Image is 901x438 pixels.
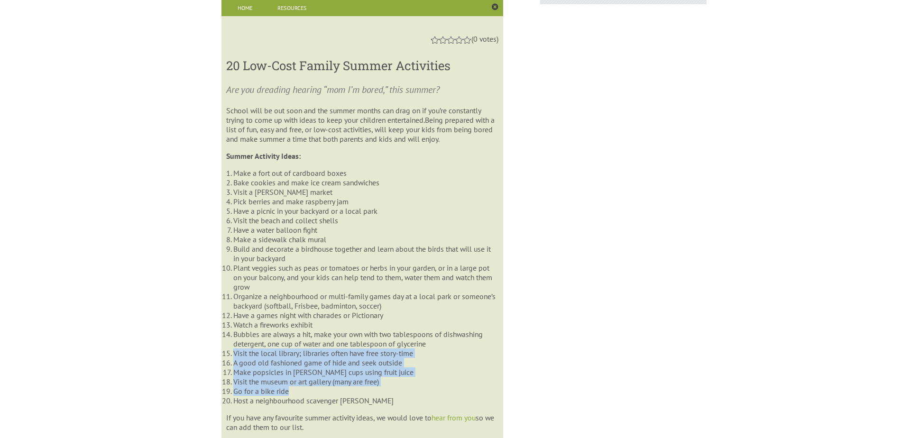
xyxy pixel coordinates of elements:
li: Bake cookies and make ice cream sandwiches [233,178,498,187]
li: Go for a bike ride [233,386,498,396]
li: Organize a neighbourhood or multi-family games day at a local park or someone’s backyard (softbal... [233,292,498,310]
a: 1 [431,36,439,44]
li: Visit the museum or art gallery (many are free) [233,377,498,386]
li: A good old fashioned game of hide and seek outside [233,358,498,367]
li: Visit the local library; libraries often have free story-time [233,348,498,358]
span: (0 votes) [471,34,498,44]
span: Being prepared with a list of fun, easy and free, or low-cost activities, will keep your kids fro... [226,115,495,144]
li: Have a picnic in your backyard or a local park [233,206,498,216]
strong: Summer Activity Ideas: [226,151,301,161]
p: School will be out soon and the summer months can drag on if you’re constantly trying to come up ... [226,106,498,144]
li: Pick berries and make raspberry jam [233,197,498,206]
li: Make popsicles in [PERSON_NAME] cups using fruit juice [233,367,498,377]
li: Make a fort out of cardboard boxes [233,168,498,178]
li: Host a neighbourhood scavenger [PERSON_NAME] [233,396,498,405]
a: 4 [455,36,463,44]
li: Visit a [PERSON_NAME] market [233,187,498,197]
li: Plant veggies such as peas or tomatoes or herbs in your garden, or in a large pot on your balcony... [233,263,498,292]
li: Build and decorate a birdhouse together and learn about the birds that will use it in your backyard [233,244,498,263]
a: Close [492,3,498,11]
li: Watch a fireworks exhibit [233,320,498,329]
li: Have a water balloon fight [233,225,498,235]
li: Have a games night with charades or Pictionary [233,310,498,320]
a: 2 [439,36,447,44]
li: Bubbles are always a hit, make your own with two tablespoons of dishwashing detergent, one cup of... [233,329,498,348]
h3: 20 Low-Cost Family Summer Activities [226,57,498,73]
a: hear from you [432,413,476,422]
a: 3 [447,36,455,44]
a: 5 [463,36,471,44]
p: Are you dreading hearing “mom I’m bored,” this summer? [226,83,498,96]
li: Visit the beach and collect shells [233,216,498,225]
li: Make a sidewalk chalk mural [233,235,498,244]
p: If you have any favourite summer activity ideas, we would love to so we can add them to our list. [226,413,498,432]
